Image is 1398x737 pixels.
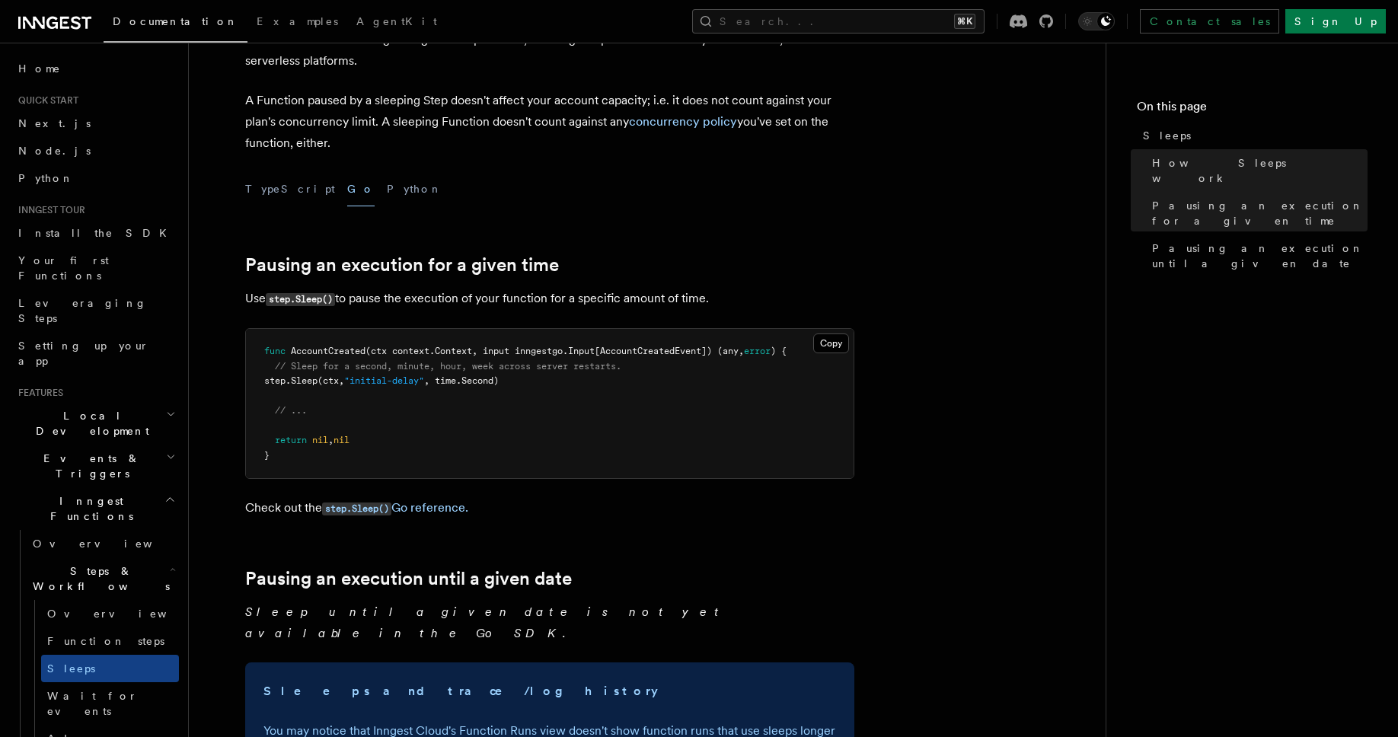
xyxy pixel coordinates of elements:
[1078,12,1115,30] button: Toggle dark mode
[27,557,179,600] button: Steps & Workflows
[12,164,179,192] a: Python
[365,346,744,356] span: (ctx context.Context, input inngestgo.Input[AccountCreatedEvent]) (any,
[12,137,179,164] a: Node.js
[347,172,375,206] button: Go
[692,9,985,33] button: Search...⌘K
[12,110,179,137] a: Next.js
[424,375,499,386] span: , time.Second)
[1140,9,1279,33] a: Contact sales
[344,375,424,386] span: "initial-delay"
[356,15,437,27] span: AgentKit
[1152,198,1368,228] span: Pausing an execution for a given time
[12,451,166,481] span: Events & Triggers
[12,94,78,107] span: Quick start
[18,145,91,157] span: Node.js
[12,445,179,487] button: Events & Triggers
[245,172,335,206] button: TypeScript
[275,405,307,416] span: // ...
[263,684,658,698] strong: Sleeps and trace/log history
[47,690,138,717] span: Wait for events
[1285,9,1386,33] a: Sign Up
[12,55,179,82] a: Home
[12,332,179,375] a: Setting up your app
[245,568,572,589] a: Pausing an execution until a given date
[954,14,975,29] kbd: ⌘K
[1146,234,1368,277] a: Pausing an execution until a given date
[245,90,854,154] p: A Function paused by a sleeping Step doesn't affect your account capacity; i.e. it does not count...
[291,346,365,356] span: AccountCreated
[245,254,559,276] a: Pausing an execution for a given time
[12,387,63,399] span: Features
[12,402,179,445] button: Local Development
[264,346,286,356] span: func
[275,361,621,372] span: // Sleep for a second, minute, hour, week across server restarts.
[18,172,74,184] span: Python
[629,114,737,129] a: concurrency policy
[47,635,164,647] span: Function steps
[1143,128,1191,143] span: Sleeps
[12,219,179,247] a: Install the SDK
[41,655,179,682] a: Sleeps
[47,662,95,675] span: Sleeps
[12,493,164,524] span: Inngest Functions
[12,289,179,332] a: Leveraging Steps
[12,247,179,289] a: Your first Functions
[41,682,179,725] a: Wait for events
[245,605,726,640] em: Sleep until a given date is not yet available in the Go SDK.
[245,497,854,519] p: Check out the
[322,502,391,515] code: step.Sleep()
[113,15,238,27] span: Documentation
[264,375,291,386] span: step.
[27,563,170,594] span: Steps & Workflows
[328,435,334,445] span: ,
[245,288,854,310] p: Use to pause the execution of your function for a specific amount of time.
[334,435,349,445] span: nil
[247,5,347,41] a: Examples
[322,500,468,515] a: step.Sleep()Go reference.
[318,375,344,386] span: (ctx,
[1146,149,1368,192] a: How Sleeps work
[813,333,849,353] button: Copy
[12,204,85,216] span: Inngest tour
[744,346,771,356] span: error
[33,538,190,550] span: Overview
[257,15,338,27] span: Examples
[312,435,328,445] span: nil
[266,293,335,306] code: step.Sleep()
[18,61,61,76] span: Home
[41,600,179,627] a: Overview
[1146,192,1368,234] a: Pausing an execution for a given time
[387,172,442,206] button: Python
[18,254,109,282] span: Your first Functions
[18,227,176,239] span: Install the SDK
[18,297,147,324] span: Leveraging Steps
[104,5,247,43] a: Documentation
[1152,241,1368,271] span: Pausing an execution until a given date
[18,340,149,367] span: Setting up your app
[12,408,166,439] span: Local Development
[47,608,204,620] span: Overview
[291,375,318,386] span: Sleep
[18,117,91,129] span: Next.js
[275,435,307,445] span: return
[771,346,787,356] span: ) {
[41,627,179,655] a: Function steps
[12,487,179,530] button: Inngest Functions
[1152,155,1368,186] span: How Sleeps work
[1137,97,1368,122] h4: On this page
[27,530,179,557] a: Overview
[347,5,446,41] a: AgentKit
[1137,122,1368,149] a: Sleeps
[264,450,270,461] span: }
